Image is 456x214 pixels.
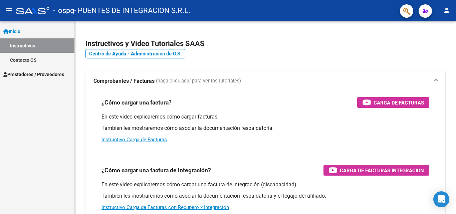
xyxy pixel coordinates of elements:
[101,166,211,175] h3: ¿Cómo cargar una factura de integración?
[340,166,424,175] span: Carga de Facturas Integración
[101,181,429,188] p: En este video explicaremos cómo cargar una factura de integración (discapacidad).
[101,204,229,210] a: Instructivo Carga de Facturas con Recupero x Integración
[101,113,429,121] p: En este video explicaremos cómo cargar facturas.
[101,137,167,143] a: Instructivo Carga de Facturas
[85,37,445,50] h2: Instructivos y Video Tutoriales SAAS
[53,3,74,18] span: - ospg
[74,3,190,18] span: - PUENTES DE INTEGRACION S.R.L.
[93,77,155,85] strong: Comprobantes / Facturas
[374,98,424,107] span: Carga de Facturas
[85,70,445,92] mat-expansion-panel-header: Comprobantes / Facturas (haga click aquí para ver los tutoriales)
[357,97,429,108] button: Carga de Facturas
[5,6,13,14] mat-icon: menu
[3,28,20,35] span: Inicio
[101,192,429,200] p: También les mostraremos cómo asociar la documentación respaldatoria y el legajo del afiliado.
[156,77,241,85] span: (haga click aquí para ver los tutoriales)
[85,49,185,58] a: Centro de Ayuda - Administración de O.S.
[3,71,64,78] span: Prestadores / Proveedores
[101,98,172,107] h3: ¿Cómo cargar una factura?
[323,165,429,176] button: Carga de Facturas Integración
[433,191,449,207] div: Open Intercom Messenger
[443,6,451,14] mat-icon: person
[101,125,429,132] p: También les mostraremos cómo asociar la documentación respaldatoria.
